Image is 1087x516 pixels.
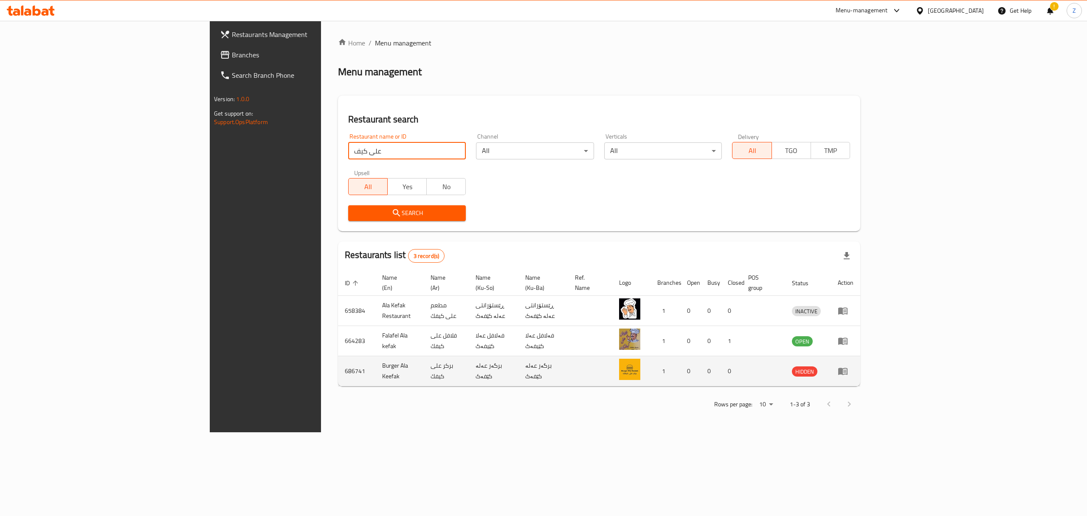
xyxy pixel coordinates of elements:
[424,326,469,356] td: فلافل على كيفك
[680,296,701,326] td: 0
[348,142,466,159] input: Search for restaurant name or ID..
[680,270,701,296] th: Open
[214,108,253,119] span: Get support on:
[714,399,752,410] p: Rows per page:
[575,272,602,293] span: Ref. Name
[721,296,741,326] td: 0
[338,38,860,48] nav: breadcrumb
[792,366,817,377] div: HIDDEN
[721,356,741,386] td: 0
[375,326,424,356] td: Falafel Ala kefak
[792,367,817,377] span: HIDDEN
[928,6,984,15] div: [GEOGRAPHIC_DATA]
[792,278,819,288] span: Status
[604,142,722,159] div: All
[236,94,249,105] span: 1.0.0
[838,306,853,316] div: Menu
[426,178,466,195] button: No
[408,252,445,260] span: 3 record(s)
[838,366,853,376] div: Menu
[213,45,391,65] a: Branches
[430,181,462,193] span: No
[680,356,701,386] td: 0
[338,270,860,386] table: enhanced table
[232,70,385,80] span: Search Branch Phone
[424,356,469,386] td: بركر على كيفك
[721,326,741,356] td: 1
[736,145,768,157] span: All
[375,38,431,48] span: Menu management
[680,326,701,356] td: 0
[792,306,821,316] span: INACTIVE
[651,296,680,326] td: 1
[790,399,810,410] p: 1-3 of 3
[701,270,721,296] th: Busy
[214,116,268,128] a: Support.OpsPlatform
[352,181,384,193] span: All
[431,272,459,293] span: Name (Ar)
[748,272,774,293] span: POS group
[732,142,772,159] button: All
[348,178,388,195] button: All
[476,142,594,159] div: All
[792,337,813,346] span: OPEN
[387,178,427,195] button: Yes
[424,296,469,326] td: مطعم على كيفك
[775,145,808,157] span: TGO
[814,145,847,157] span: TMP
[619,298,640,320] img: Ala Kefak Restaurant
[701,356,721,386] td: 0
[836,6,888,16] div: Menu-management
[838,336,853,346] div: Menu
[345,249,445,263] h2: Restaurants list
[476,272,508,293] span: Name (Ku-So)
[518,296,568,326] td: ڕێستۆرانتی عەلە کێفەک
[345,278,361,288] span: ID
[811,142,850,159] button: TMP
[375,356,424,386] td: Burger Ala Keefak
[213,65,391,85] a: Search Branch Phone
[232,29,385,40] span: Restaurants Management
[391,181,423,193] span: Yes
[612,270,651,296] th: Logo
[354,170,370,176] label: Upsell
[469,356,518,386] td: برگەر عەلە کێفەک
[469,326,518,356] td: فەلافل عەلا کێیفەک
[619,329,640,350] img: Falafel Ala kefak
[382,272,414,293] span: Name (En)
[375,296,424,326] td: Ala Kefak Restaurant
[619,359,640,380] img: Burger Ala Keefak
[772,142,811,159] button: TGO
[738,133,759,139] label: Delivery
[651,356,680,386] td: 1
[518,356,568,386] td: برگەر عەلە کێفەک
[756,398,776,411] div: Rows per page:
[831,270,860,296] th: Action
[836,246,857,266] div: Export file
[469,296,518,326] td: ڕێستۆرانتی عەلە کێفەک
[651,326,680,356] td: 1
[651,270,680,296] th: Branches
[518,326,568,356] td: فەلافل عەلا کێیفەک
[232,50,385,60] span: Branches
[1073,6,1076,15] span: Z
[214,94,235,105] span: Version:
[701,326,721,356] td: 0
[213,24,391,45] a: Restaurants Management
[408,249,445,263] div: Total records count
[701,296,721,326] td: 0
[348,205,466,221] button: Search
[525,272,558,293] span: Name (Ku-Ba)
[348,113,850,126] h2: Restaurant search
[355,208,459,218] span: Search
[721,270,741,296] th: Closed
